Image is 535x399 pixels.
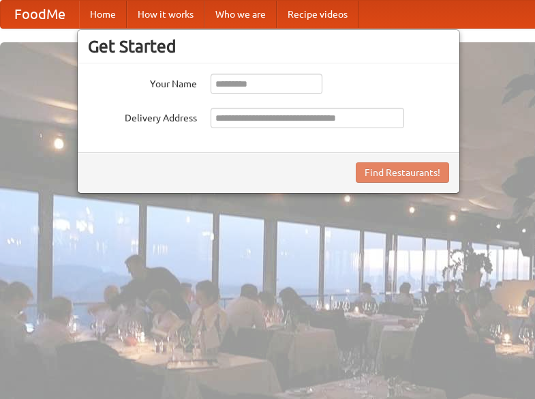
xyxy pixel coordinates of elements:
[79,1,127,28] a: Home
[204,1,277,28] a: Who we are
[1,1,79,28] a: FoodMe
[88,36,449,57] h3: Get Started
[127,1,204,28] a: How it works
[277,1,358,28] a: Recipe videos
[88,74,197,91] label: Your Name
[88,108,197,125] label: Delivery Address
[356,162,449,183] button: Find Restaurants!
